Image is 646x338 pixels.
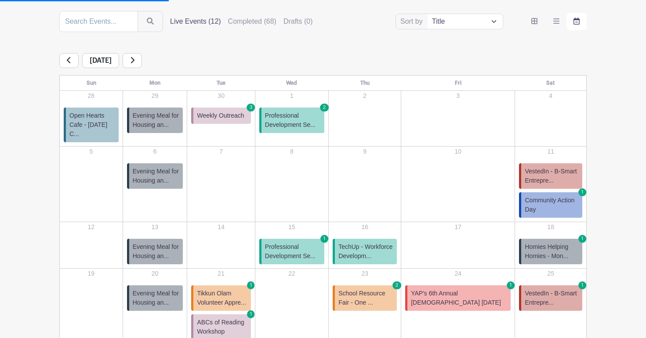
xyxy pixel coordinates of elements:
[259,108,324,133] a: Professional Development Se... 2
[256,269,328,278] p: 22
[59,11,138,32] input: Search Events...
[578,235,586,243] span: 1
[228,16,276,27] label: Completed (68)
[329,147,400,156] p: 9
[123,147,187,156] p: 6
[60,76,123,91] th: Sun
[188,223,254,232] p: 14
[405,285,511,311] a: YAP's 6th Annual [DEMOGRAPHIC_DATA] [DATE] 1
[123,76,187,91] th: Mon
[133,167,180,185] span: Evening Meal for Housing an...
[188,269,254,278] p: 21
[578,281,586,289] span: 1
[69,111,115,139] span: Open Hearts Cafe - [DATE] C...
[329,91,400,101] p: 2
[247,104,255,111] span: 3
[123,91,187,101] p: 29
[256,91,328,101] p: 1
[60,269,122,278] p: 19
[123,269,187,278] p: 20
[402,269,514,278] p: 24
[60,91,122,101] p: 28
[519,163,582,189] a: VestedIn - B-Smart Entrepre...
[329,223,400,232] p: 16
[524,13,587,30] div: order and view
[515,147,586,156] p: 11
[197,111,244,120] span: Weekly Outreach
[127,163,183,189] a: Evening Meal for Housing an...
[265,111,321,129] span: Professional Development Se...
[123,223,187,232] p: 13
[515,223,586,232] p: 18
[259,239,324,264] a: Professional Development Se... 1
[329,269,400,278] p: 23
[256,147,328,156] p: 8
[402,147,514,156] p: 10
[338,289,393,307] span: School Resource Fair - One ...
[283,16,313,27] label: Drafts (0)
[127,108,183,133] a: Evening Meal for Housing an...
[133,111,180,129] span: Evening Meal for Housing an...
[507,281,515,289] span: 1
[402,91,514,101] p: 3
[133,289,180,307] span: Evening Meal for Housing an...
[515,91,586,101] p: 4
[525,167,579,185] span: VestedIn - B-Smart Entrepre...
[82,53,119,68] span: [DATE]
[60,147,122,156] p: 5
[191,108,250,124] a: Weekly Outreach 3
[188,91,254,101] p: 30
[247,281,255,289] span: 1
[64,108,119,142] a: Open Hearts Cafe - [DATE] C...
[170,16,221,27] label: Live Events (12)
[188,147,254,156] p: 7
[401,76,515,91] th: Fri
[247,310,255,318] span: 1
[525,196,579,214] span: Community Action Day
[191,285,250,311] a: Tikkun Olam Volunteer Appre... 1
[197,318,247,336] span: ABCs of Reading Workshop
[525,289,579,307] span: VestedIn - B-Smart Entrepre...
[578,188,586,196] span: 1
[402,223,514,232] p: 17
[255,76,328,91] th: Wed
[170,16,320,27] div: filters
[60,223,122,232] p: 12
[519,239,582,264] a: Homies Helping Homies - Mon... 1
[392,281,401,289] span: 2
[256,223,328,232] p: 15
[519,192,582,218] a: Community Action Day 1
[338,242,393,261] span: TechUp - Workforce Developm...
[265,242,321,261] span: Professional Development Se...
[525,242,579,261] span: Homies Helping Homies - Mon...
[133,242,180,261] span: Evening Meal for Housing an...
[329,76,401,91] th: Thu
[333,239,397,264] a: TechUp - Workforce Developm...
[127,285,183,311] a: Evening Meal for Housing an...
[411,289,507,307] span: YAP's 6th Annual [DEMOGRAPHIC_DATA] [DATE]
[197,289,247,307] span: Tikkun Olam Volunteer Appre...
[320,235,328,243] span: 1
[187,76,255,91] th: Tue
[333,285,397,311] a: School Resource Fair - One ... 2
[515,76,587,91] th: Sat
[519,285,582,311] a: VestedIn - B-Smart Entrepre... 1
[127,239,183,264] a: Evening Meal for Housing an...
[400,16,425,27] label: Sort by
[320,104,329,111] span: 2
[515,269,586,278] p: 25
